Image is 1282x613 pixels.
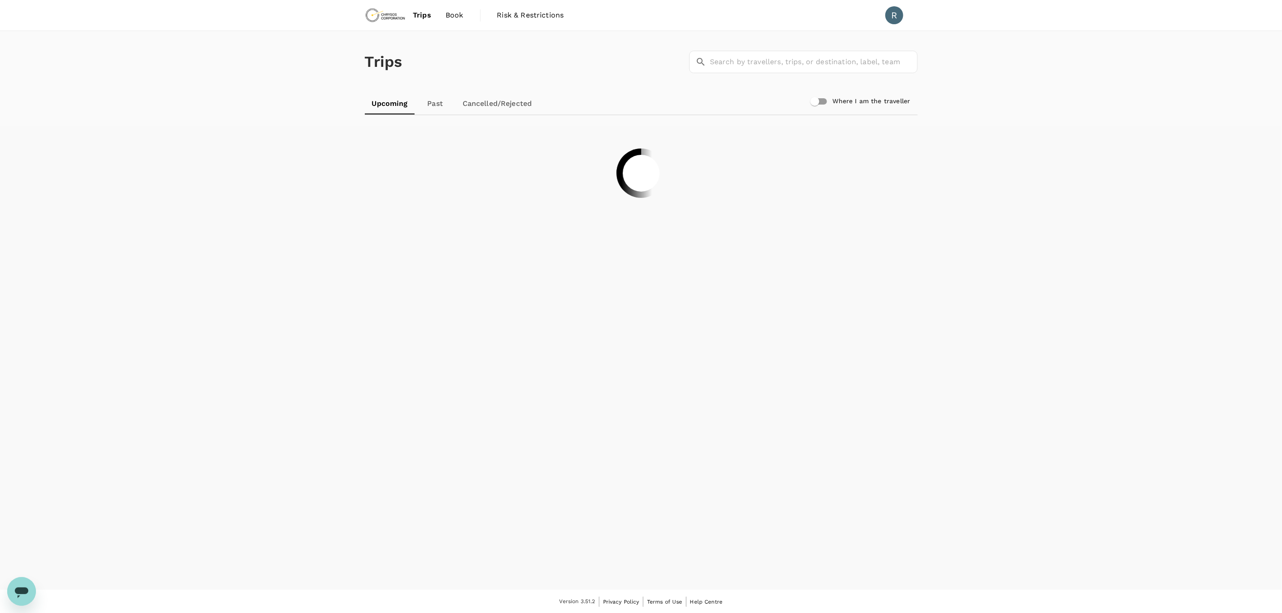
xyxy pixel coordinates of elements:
[455,93,539,114] a: Cancelled/Rejected
[446,10,464,21] span: Book
[413,10,431,21] span: Trips
[690,599,723,605] span: Help Centre
[7,577,36,606] iframe: Button to launch messaging window
[415,93,455,114] a: Past
[885,6,903,24] div: R
[365,31,403,93] h1: Trips
[647,599,683,605] span: Terms of Use
[603,599,639,605] span: Privacy Policy
[560,597,595,606] span: Version 3.51.2
[710,51,918,73] input: Search by travellers, trips, or destination, label, team
[647,597,683,607] a: Terms of Use
[497,10,564,21] span: Risk & Restrictions
[365,5,406,25] img: Chrysos Corporation
[365,93,415,114] a: Upcoming
[603,597,639,607] a: Privacy Policy
[832,96,910,106] h6: Where I am the traveller
[690,597,723,607] a: Help Centre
